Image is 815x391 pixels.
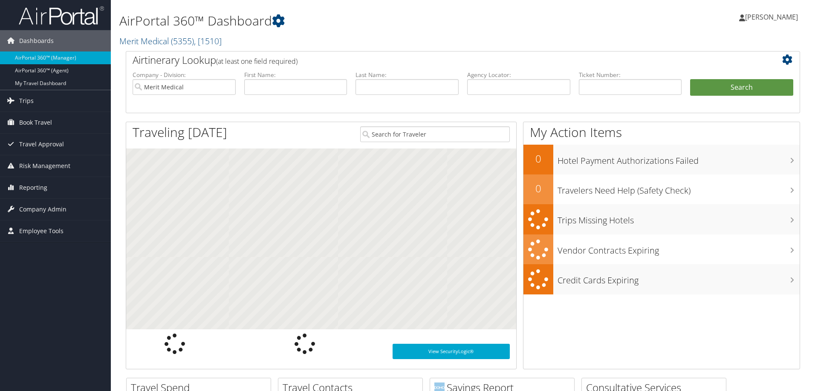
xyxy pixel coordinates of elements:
h3: Trips Missing Hotels [558,210,800,226]
label: Agency Locator: [467,71,570,79]
label: Ticket Number: [579,71,682,79]
span: Reporting [19,177,47,198]
a: 0Hotel Payment Authorizations Failed [523,145,800,174]
span: Book Travel [19,112,52,133]
span: Risk Management [19,155,70,177]
span: Company Admin [19,199,66,220]
h1: AirPortal 360™ Dashboard [119,12,578,30]
label: First Name: [244,71,347,79]
h1: Traveling [DATE] [133,123,227,141]
span: [PERSON_NAME] [745,12,798,22]
h2: 0 [523,151,553,166]
span: ( 5355 ) [171,35,194,47]
span: , [ 1510 ] [194,35,222,47]
h2: Airtinerary Lookup [133,53,737,67]
label: Company - Division: [133,71,236,79]
a: Vendor Contracts Expiring [523,234,800,265]
img: airportal-logo.png [19,6,104,26]
a: 0Travelers Need Help (Safety Check) [523,174,800,204]
a: [PERSON_NAME] [739,4,806,30]
a: Credit Cards Expiring [523,264,800,294]
a: View SecurityLogic® [393,344,510,359]
span: Dashboards [19,30,54,51]
span: Trips [19,90,34,111]
h3: Vendor Contracts Expiring [558,240,800,257]
input: Search for Traveler [360,126,510,142]
h3: Hotel Payment Authorizations Failed [558,151,800,167]
h3: Travelers Need Help (Safety Check) [558,180,800,197]
a: Trips Missing Hotels [523,204,800,234]
a: Merit Medical [119,35,222,47]
span: Travel Approval [19,134,64,155]
h2: 0 [523,181,553,196]
h3: Credit Cards Expiring [558,270,800,286]
span: Employee Tools [19,220,64,242]
label: Last Name: [355,71,459,79]
span: (at least one field required) [216,57,298,66]
h1: My Action Items [523,123,800,141]
button: Search [690,79,793,96]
